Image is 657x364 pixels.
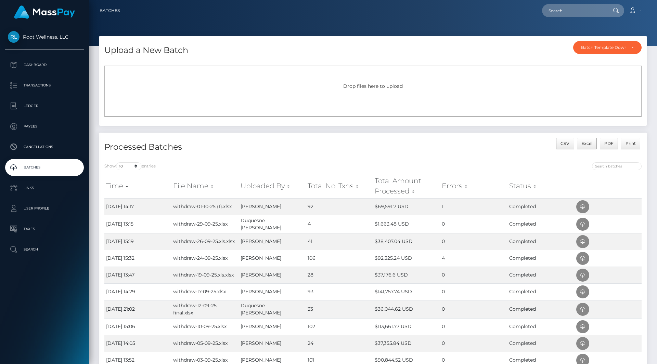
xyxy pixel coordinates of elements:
[5,97,84,114] a: Ledger
[5,241,84,258] a: Search
[171,318,239,335] td: withdraw-10-09-25.xlsx
[104,215,171,233] td: [DATE] 13:15
[373,335,440,352] td: $37,355.84 USD
[507,300,575,318] td: Completed
[171,250,239,267] td: withdraw-24-09-25.xlsx
[171,283,239,300] td: withdraw-17-09-25.xlsx
[104,141,368,153] h4: Processed Batches
[542,4,606,17] input: Search...
[440,215,507,233] td: 0
[239,174,306,198] th: Uploaded By: activate to sort column ascending
[592,162,642,170] input: Search batches
[373,283,440,300] td: $141,757.74 USD
[440,250,507,267] td: 4
[507,174,575,198] th: Status: activate to sort column ascending
[306,267,373,283] td: 28
[306,250,373,267] td: 106
[507,198,575,215] td: Completed
[8,101,81,111] p: Ledger
[600,138,618,149] button: PDF
[100,3,120,18] a: Batches
[239,283,306,300] td: [PERSON_NAME]
[5,118,84,135] a: Payees
[171,174,239,198] th: File Name: activate to sort column ascending
[5,56,84,73] a: Dashboard
[171,300,239,318] td: withdraw-12-09-25 final.xlsx
[306,318,373,335] td: 102
[8,183,81,193] p: Links
[5,159,84,176] a: Batches
[8,162,81,173] p: Batches
[104,300,171,318] td: [DATE] 21:02
[116,162,142,170] select: Showentries
[507,250,575,267] td: Completed
[104,174,171,198] th: Time: activate to sort column ascending
[440,267,507,283] td: 0
[104,283,171,300] td: [DATE] 14:29
[104,162,156,170] label: Show entries
[507,267,575,283] td: Completed
[507,283,575,300] td: Completed
[604,141,614,146] span: PDF
[373,215,440,233] td: $1,663.48 USD
[104,250,171,267] td: [DATE] 15:32
[373,300,440,318] td: $36,044.62 USD
[577,138,597,149] button: Excel
[343,83,403,89] span: Drop files here to upload
[8,31,20,43] img: Root Wellness, LLC
[306,233,373,250] td: 41
[5,138,84,156] a: Cancellations
[626,141,636,146] span: Print
[306,174,373,198] th: Total No. Txns: activate to sort column ascending
[306,300,373,318] td: 33
[239,233,306,250] td: [PERSON_NAME]
[8,244,81,255] p: Search
[561,141,569,146] span: CSV
[171,215,239,233] td: withdraw-29-09-25.xlsx
[104,44,188,56] h4: Upload a New Batch
[306,283,373,300] td: 93
[5,34,84,40] span: Root Wellness, LLC
[239,215,306,233] td: Duquesne [PERSON_NAME]
[373,233,440,250] td: $38,407.04 USD
[440,283,507,300] td: 0
[556,138,574,149] button: CSV
[440,335,507,352] td: 0
[104,198,171,215] td: [DATE] 14:17
[306,335,373,352] td: 24
[239,267,306,283] td: [PERSON_NAME]
[8,80,81,91] p: Transactions
[373,267,440,283] td: $37,176.6 USD
[581,45,626,50] div: Batch Template Download
[8,121,81,132] p: Payees
[104,335,171,352] td: [DATE] 14:05
[8,224,81,234] p: Taxes
[440,318,507,335] td: 0
[239,300,306,318] td: Duquesne [PERSON_NAME]
[573,41,642,54] button: Batch Template Download
[440,300,507,318] td: 0
[5,200,84,217] a: User Profile
[104,267,171,283] td: [DATE] 13:47
[8,203,81,214] p: User Profile
[306,198,373,215] td: 92
[621,138,640,149] button: Print
[507,335,575,352] td: Completed
[5,77,84,94] a: Transactions
[104,233,171,250] td: [DATE] 15:19
[171,335,239,352] td: withdraw-05-09-25.xlsx
[8,60,81,70] p: Dashboard
[373,250,440,267] td: $92,325.24 USD
[581,141,592,146] span: Excel
[440,233,507,250] td: 0
[373,174,440,198] th: Total Amount Processed: activate to sort column ascending
[14,5,75,19] img: MassPay Logo
[8,142,81,152] p: Cancellations
[239,318,306,335] td: [PERSON_NAME]
[507,318,575,335] td: Completed
[5,220,84,238] a: Taxes
[373,318,440,335] td: $113,661.77 USD
[239,198,306,215] td: [PERSON_NAME]
[306,215,373,233] td: 4
[171,198,239,215] td: withdraw-01-10-25 (1).xlsx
